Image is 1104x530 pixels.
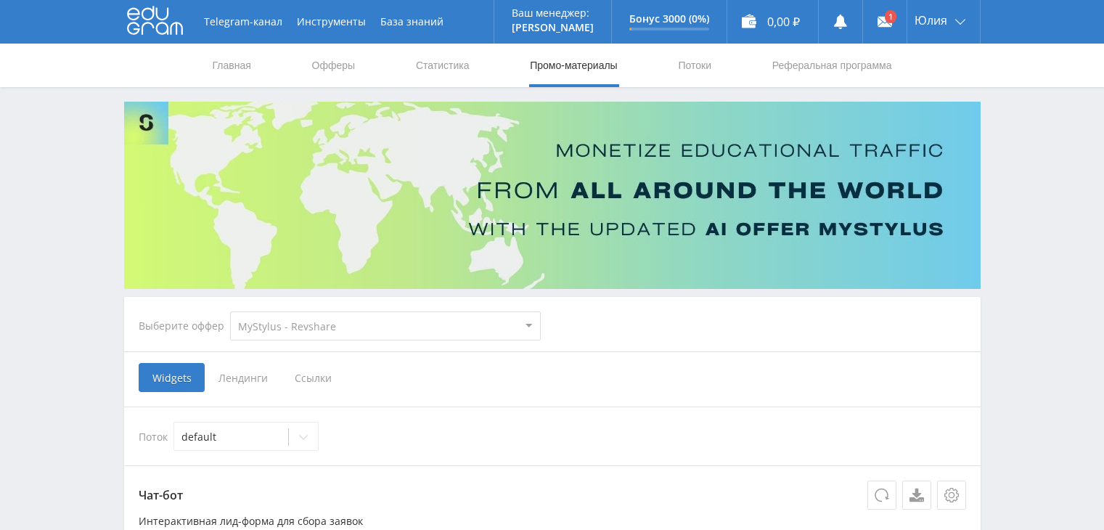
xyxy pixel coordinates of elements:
span: Widgets [139,363,205,392]
span: Ссылки [281,363,345,392]
div: Поток [139,422,966,451]
p: Чат-бот [139,481,966,510]
span: Лендинги [205,363,281,392]
button: Обновить [867,481,896,510]
a: Скачать [902,481,931,510]
a: Промо-материалы [528,44,618,87]
p: Ваш менеджер: [512,7,594,19]
a: Статистика [414,44,471,87]
a: Офферы [311,44,357,87]
button: Настройки [937,481,966,510]
p: [PERSON_NAME] [512,22,594,33]
a: Реферальная программа [771,44,894,87]
p: Бонус 3000 (0%) [629,13,709,25]
img: Banner [124,102,981,289]
div: Выберите оффер [139,320,230,332]
span: Юлия [915,15,947,26]
a: Главная [211,44,253,87]
a: Потоки [676,44,713,87]
p: Интерактивная лид-форма для сбора заявок [139,515,966,527]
